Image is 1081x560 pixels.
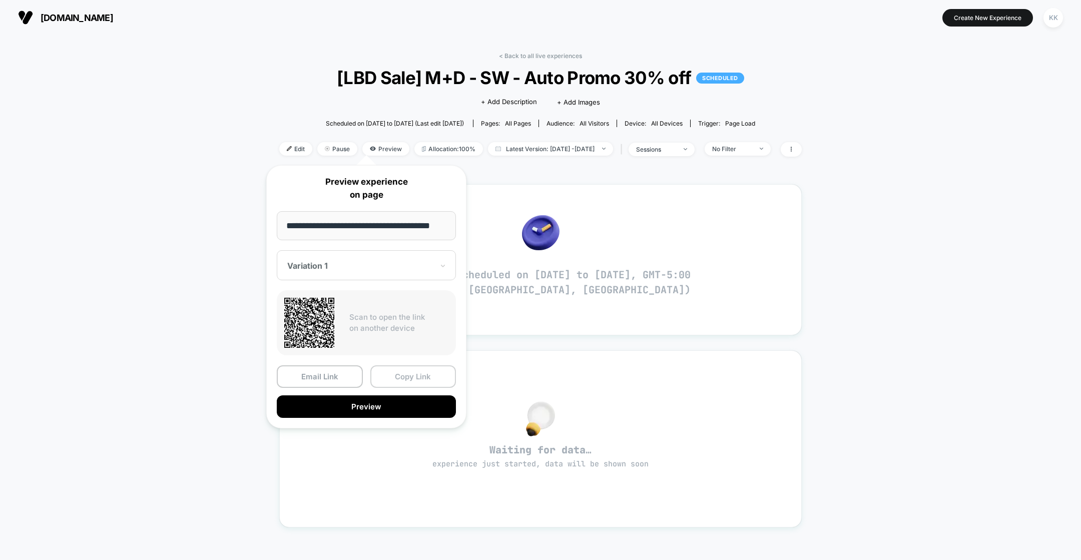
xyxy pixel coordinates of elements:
span: experience just started, data will be shown soon [432,459,649,469]
div: Pages: [481,120,531,127]
div: KK [1043,8,1063,28]
span: Edit [279,142,312,156]
div: Trigger: [698,120,755,127]
span: + Add Images [557,98,600,106]
span: Waiting for data… [297,443,784,469]
button: Email Link [277,365,363,388]
img: end [325,146,330,151]
span: all devices [651,120,683,127]
span: All Visitors [580,120,609,127]
span: Scheduled on [DATE] to [DATE] (Last edit [DATE]) [326,120,464,127]
button: [DOMAIN_NAME] [15,10,116,26]
img: no_data [526,401,555,436]
a: < Back to all live experiences [499,52,582,60]
img: no_data [522,215,560,250]
span: Latest Version: [DATE] - [DATE] [488,142,613,156]
button: KK [1040,8,1066,28]
span: Preview [362,142,409,156]
button: Copy Link [370,365,456,388]
button: Create New Experience [942,9,1033,27]
span: Pause [317,142,357,156]
img: end [760,148,763,150]
p: Preview experience on page [277,176,456,201]
p: Scan to open the link on another device [349,312,448,334]
img: rebalance [422,146,426,152]
span: Page Load [725,120,755,127]
button: Preview [277,395,456,418]
p: Experience scheduled on [DATE] to [DATE], GMT-5:00 ([US_STATE], [GEOGRAPHIC_DATA], [GEOGRAPHIC_DA... [390,267,691,297]
p: SCHEDULED [696,73,744,84]
span: [DOMAIN_NAME] [41,13,113,23]
div: sessions [636,146,676,153]
img: calendar [495,146,501,151]
img: edit [287,146,292,151]
img: end [684,148,687,150]
span: all pages [505,120,531,127]
img: end [602,148,606,150]
span: Allocation: 100% [414,142,483,156]
span: | [618,142,629,157]
span: + Add Description [481,97,537,107]
div: No Filter [712,145,752,153]
img: Visually logo [18,10,33,25]
span: [LBD Sale] M+D - SW - Auto Promo 30% off [305,67,776,88]
div: Audience: [547,120,609,127]
span: Device: [617,120,690,127]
